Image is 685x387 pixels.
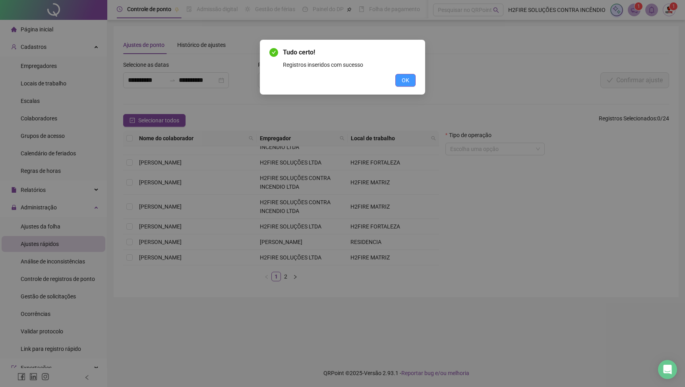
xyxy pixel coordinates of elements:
span: check-circle [269,48,278,57]
div: Open Intercom Messenger [658,360,677,379]
div: Registros inseridos com sucesso [283,60,416,69]
span: OK [402,76,409,85]
span: Tudo certo! [283,48,416,57]
button: OK [395,74,416,87]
